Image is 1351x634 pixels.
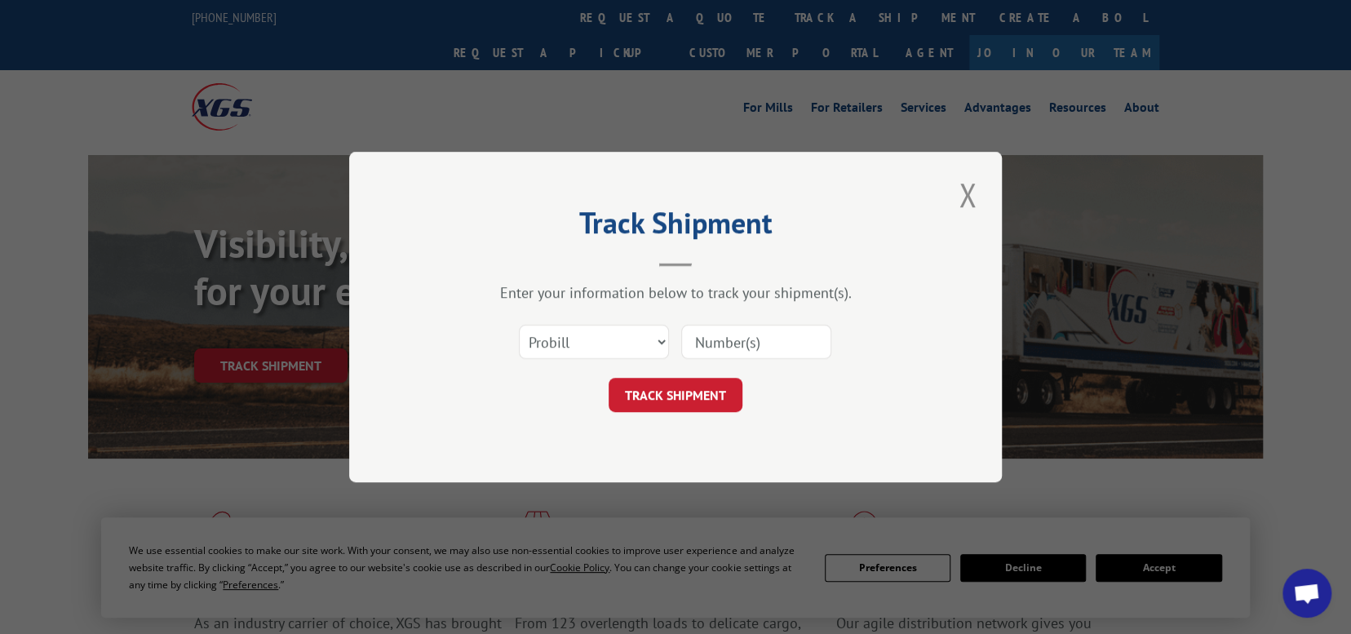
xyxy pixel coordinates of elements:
[431,211,920,242] h2: Track Shipment
[954,172,981,217] button: Close modal
[431,283,920,302] div: Enter your information below to track your shipment(s).
[1282,569,1331,618] a: Open chat
[609,378,742,412] button: TRACK SHIPMENT
[681,325,831,359] input: Number(s)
